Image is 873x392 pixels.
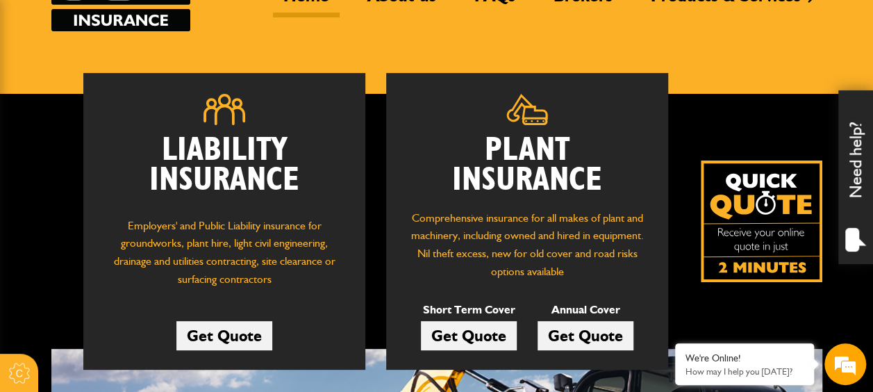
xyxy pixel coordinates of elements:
[701,161,822,282] img: Quick Quote
[685,366,804,377] p: How may I help you today?
[421,321,517,350] a: Get Quote
[685,352,804,364] div: We're Online!
[407,209,647,280] p: Comprehensive insurance for all makes of plant and machinery, including owned and hired in equipm...
[407,136,647,195] h2: Plant Insurance
[538,301,633,319] p: Annual Cover
[104,217,344,295] p: Employers' and Public Liability insurance for groundworks, plant hire, light civil engineering, d...
[104,136,344,203] h2: Liability Insurance
[701,161,822,282] a: Get your insurance quote isn just 2-minutes
[538,321,633,350] a: Get Quote
[838,90,873,264] div: Need help?
[176,321,272,350] a: Get Quote
[421,301,517,319] p: Short Term Cover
